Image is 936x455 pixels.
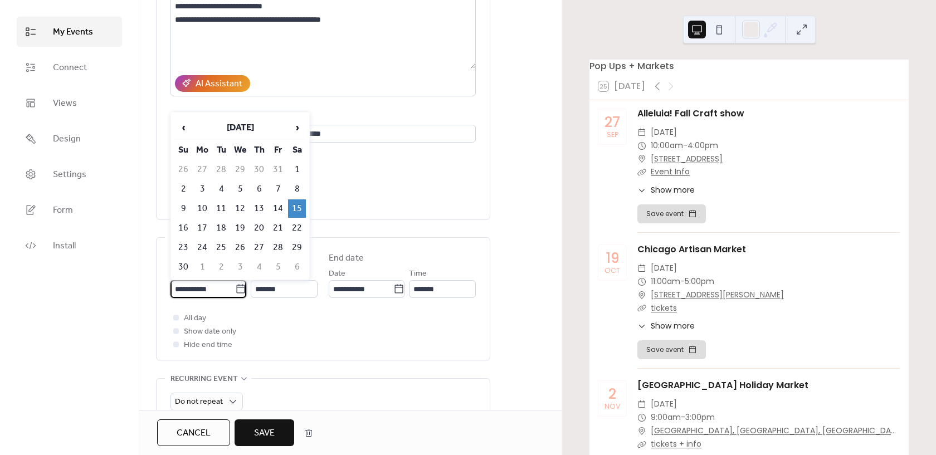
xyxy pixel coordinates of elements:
[17,195,122,225] a: Form
[53,97,77,110] span: Views
[604,115,620,129] div: 27
[604,403,620,410] div: Nov
[184,312,206,325] span: All day
[174,258,192,276] td: 30
[157,419,230,446] a: Cancel
[637,165,646,179] div: ​
[175,394,223,409] span: Do not repeat
[607,131,618,139] div: Sep
[53,133,81,146] span: Design
[269,199,287,218] td: 14
[212,199,230,218] td: 11
[651,153,723,166] a: [STREET_ADDRESS]
[175,75,250,92] button: AI Assistant
[288,219,306,237] td: 22
[637,424,646,438] div: ​
[288,180,306,198] td: 8
[329,267,345,281] span: Date
[604,267,620,275] div: Oct
[637,398,646,411] div: ​
[637,262,646,275] div: ​
[174,160,192,179] td: 26
[269,141,287,159] th: Fr
[250,238,268,257] td: 27
[174,219,192,237] td: 16
[685,275,714,288] span: 5:00pm
[651,411,681,424] span: 9:00am
[250,199,268,218] td: 13
[196,77,242,91] div: AI Assistant
[289,116,305,139] span: ›
[174,199,192,218] td: 9
[17,88,122,118] a: Views
[589,60,909,73] div: Pop Ups + Markets
[193,199,211,218] td: 10
[53,168,86,182] span: Settings
[651,184,695,196] span: Show more
[177,427,211,440] span: Cancel
[688,139,718,153] span: 4:00pm
[193,141,211,159] th: Mo
[212,238,230,257] td: 25
[193,116,287,140] th: [DATE]
[637,340,706,359] button: Save event
[651,398,677,411] span: [DATE]
[170,373,238,386] span: Recurring event
[250,180,268,198] td: 6
[606,251,620,265] div: 19
[680,275,685,288] span: -
[651,262,677,275] span: [DATE]
[637,126,646,139] div: ​
[175,116,192,139] span: ‹
[174,180,192,198] td: 2
[254,427,275,440] span: Save
[637,243,746,256] a: Chicago Artisan Market
[193,180,211,198] td: 3
[651,424,900,438] a: [GEOGRAPHIC_DATA], [GEOGRAPHIC_DATA], [GEOGRAPHIC_DATA]
[288,141,306,159] th: Sa
[231,141,249,159] th: We
[17,52,122,82] a: Connect
[53,204,73,217] span: Form
[184,339,232,352] span: Hide end time
[637,379,808,392] a: [GEOGRAPHIC_DATA] Holiday Market
[174,141,192,159] th: Su
[250,219,268,237] td: 20
[269,258,287,276] td: 5
[637,302,646,315] div: ​
[637,204,706,223] button: Save event
[212,160,230,179] td: 28
[651,139,683,153] span: 10:00am
[651,302,677,314] a: tickets
[637,275,646,288] div: ​
[637,184,646,196] div: ​
[231,180,249,198] td: 5
[17,17,122,47] a: My Events
[637,139,646,153] div: ​
[637,107,744,120] a: Alleluia! Fall Craft show
[53,26,93,39] span: My Events
[651,438,701,449] a: tickets + info
[637,320,695,332] button: ​Show more
[231,160,249,179] td: 29
[288,199,306,218] td: 15
[212,219,230,237] td: 18
[231,258,249,276] td: 3
[637,184,695,196] button: ​Show more
[637,153,646,166] div: ​
[193,219,211,237] td: 17
[637,320,646,332] div: ​
[651,166,690,177] a: Event Info
[170,110,474,123] div: Location
[269,238,287,257] td: 28
[174,238,192,257] td: 23
[231,199,249,218] td: 12
[637,411,646,424] div: ​
[231,238,249,257] td: 26
[250,160,268,179] td: 30
[231,219,249,237] td: 19
[269,180,287,198] td: 7
[637,288,646,302] div: ​
[683,139,688,153] span: -
[269,160,287,179] td: 31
